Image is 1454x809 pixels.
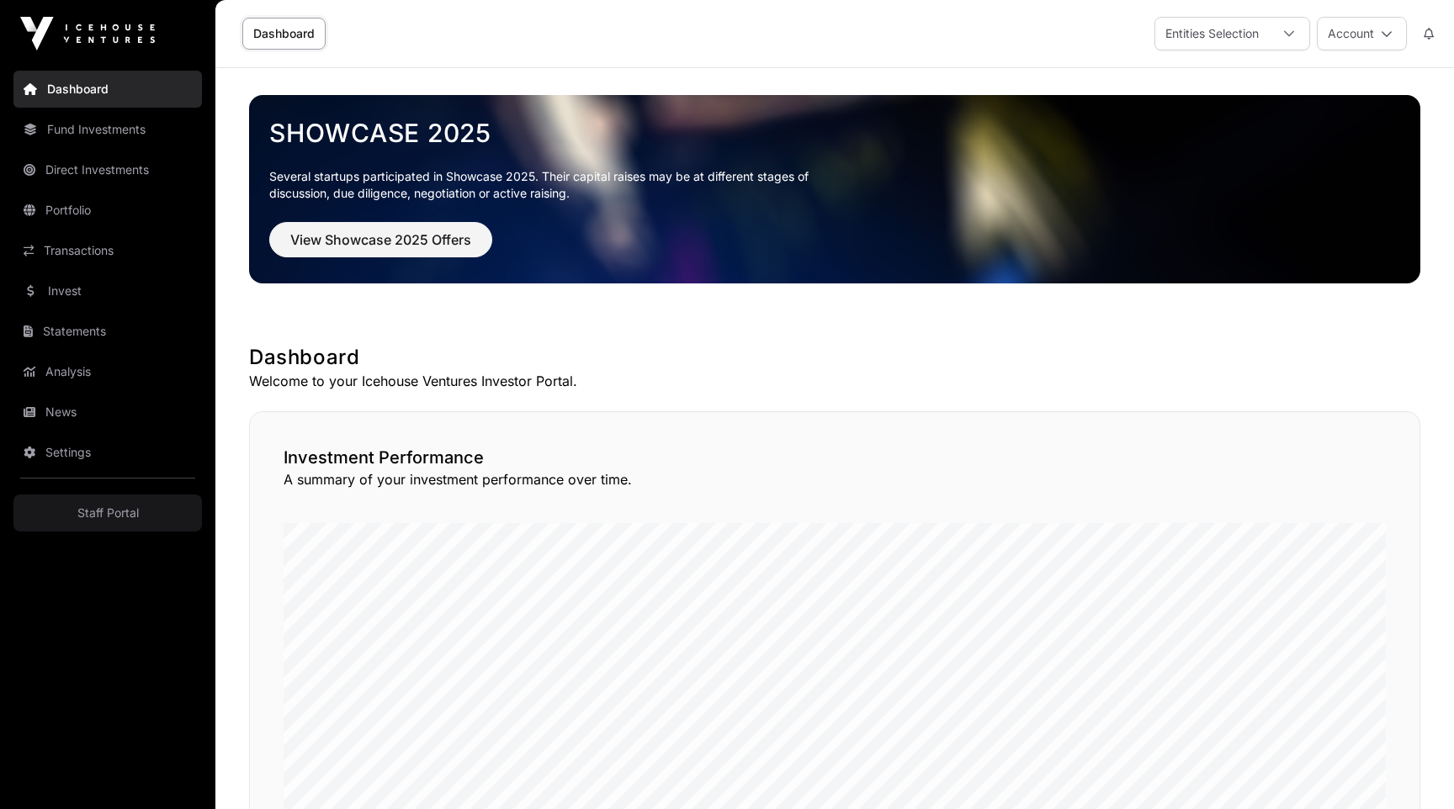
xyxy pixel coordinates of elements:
h2: Investment Performance [284,446,1386,469]
iframe: Chat Widget [1370,728,1454,809]
a: Portfolio [13,192,202,229]
a: Dashboard [242,18,326,50]
img: Icehouse Ventures Logo [20,17,155,50]
span: View Showcase 2025 Offers [290,230,471,250]
a: Statements [13,313,202,350]
a: Fund Investments [13,111,202,148]
button: View Showcase 2025 Offers [269,222,492,257]
a: Direct Investments [13,151,202,188]
h1: Dashboard [249,344,1420,371]
a: News [13,394,202,431]
img: Showcase 2025 [249,95,1420,283]
a: Dashboard [13,71,202,108]
a: Invest [13,272,202,309]
p: Welcome to your Icehouse Ventures Investor Portal. [249,371,1420,391]
div: Entities Selection [1155,18,1269,50]
button: Account [1317,17,1407,50]
a: View Showcase 2025 Offers [269,239,492,256]
p: Several startups participated in Showcase 2025. Their capital raises may be at different stages o... [269,168,835,202]
a: Analysis [13,353,202,390]
a: Staff Portal [13,494,202,531]
a: Settings [13,434,202,471]
a: Transactions [13,232,202,269]
a: Showcase 2025 [269,118,1400,148]
p: A summary of your investment performance over time. [284,469,1386,489]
